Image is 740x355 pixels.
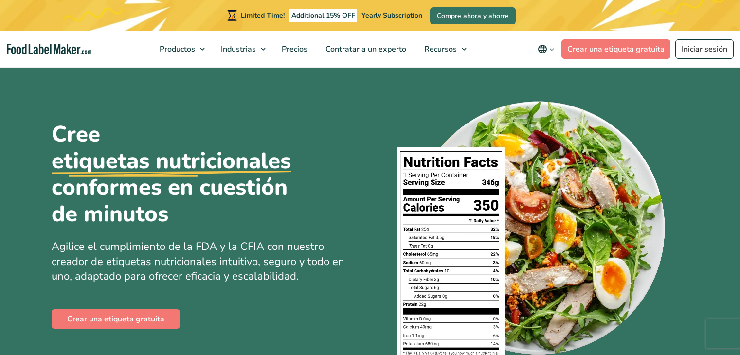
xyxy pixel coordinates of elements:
[561,39,670,59] a: Crear una etiqueta gratuita
[52,309,180,329] a: Crear una etiqueta gratuita
[289,9,358,22] span: Additional 15% OFF
[157,44,196,54] span: Productos
[151,31,210,67] a: Productos
[218,44,257,54] span: Industrias
[212,31,271,67] a: Industrias
[273,31,314,67] a: Precios
[241,11,285,20] span: Limited Time!
[52,239,344,284] span: Agilice el cumplimiento de la FDA y la CFIA con nuestro creador de etiquetas nutricionales intuit...
[52,148,291,175] u: etiquetas nutricionales
[415,31,471,67] a: Recursos
[317,31,413,67] a: Contratar a un experto
[361,11,422,20] span: Yearly Subscription
[52,121,314,228] h1: Cree conformes en cuestión de minutos
[430,7,516,24] a: Compre ahora y ahorre
[675,39,734,59] a: Iniciar sesión
[421,44,458,54] span: Recursos
[323,44,407,54] span: Contratar a un experto
[279,44,308,54] span: Precios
